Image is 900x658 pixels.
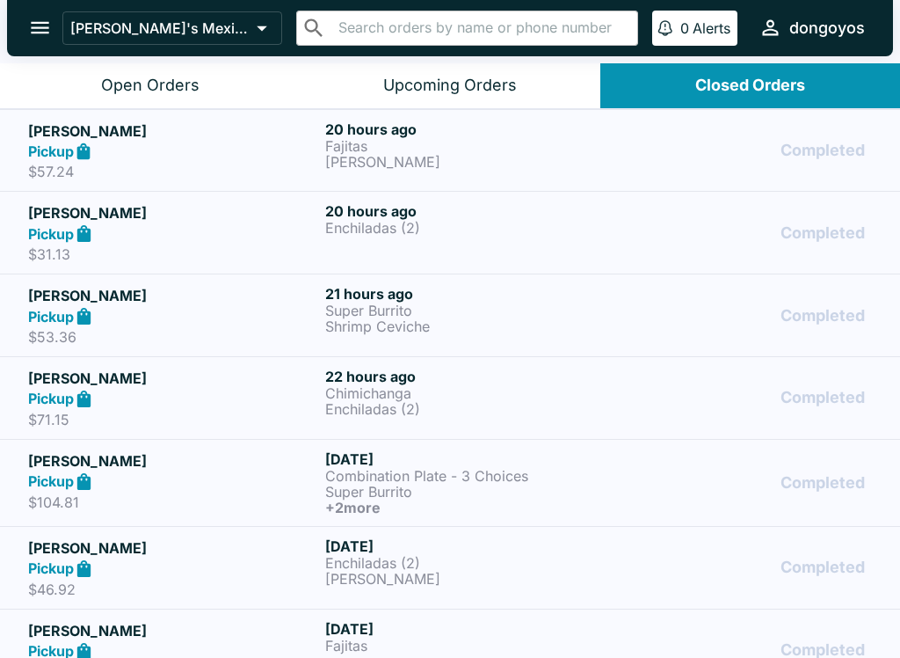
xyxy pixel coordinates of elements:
strong: Pickup [28,390,74,407]
p: $31.13 [28,245,318,263]
h5: [PERSON_NAME] [28,285,318,306]
h6: 22 hours ago [325,368,615,385]
p: [PERSON_NAME] [325,571,615,587]
p: Super Burrito [325,484,615,500]
h5: [PERSON_NAME] [28,121,318,142]
strong: Pickup [28,559,74,577]
p: Fajitas [325,138,615,154]
h6: [DATE] [325,537,615,555]
strong: Pickup [28,225,74,243]
strong: Pickup [28,143,74,160]
p: Shrimp Ceviche [325,318,615,334]
button: [PERSON_NAME]'s Mexican Food [62,11,282,45]
h6: [DATE] [325,620,615,638]
p: [PERSON_NAME]'s Mexican Food [70,19,250,37]
p: $71.15 [28,411,318,428]
div: Open Orders [101,76,200,96]
h5: [PERSON_NAME] [28,202,318,223]
h6: 21 hours ago [325,285,615,303]
p: Combination Plate - 3 Choices [325,468,615,484]
button: open drawer [18,5,62,50]
p: 0 [680,19,689,37]
p: Enchiladas (2) [325,220,615,236]
div: Upcoming Orders [383,76,517,96]
input: Search orders by name or phone number [333,16,630,40]
p: Fajitas [325,638,615,654]
h5: [PERSON_NAME] [28,537,318,559]
h6: 20 hours ago [325,202,615,220]
p: $46.92 [28,581,318,598]
p: Enchiladas (2) [325,555,615,571]
h6: 20 hours ago [325,121,615,138]
strong: Pickup [28,472,74,490]
p: Alerts [693,19,730,37]
div: Closed Orders [695,76,805,96]
h6: [DATE] [325,450,615,468]
p: Super Burrito [325,303,615,318]
p: Chimichanga [325,385,615,401]
strong: Pickup [28,308,74,325]
div: dongoyos [789,18,865,39]
p: Enchiladas (2) [325,401,615,417]
h5: [PERSON_NAME] [28,368,318,389]
p: $57.24 [28,163,318,180]
h6: + 2 more [325,500,615,515]
h5: [PERSON_NAME] [28,450,318,472]
button: dongoyos [751,9,872,47]
h5: [PERSON_NAME] [28,620,318,641]
p: $53.36 [28,328,318,346]
p: $104.81 [28,493,318,511]
p: [PERSON_NAME] [325,154,615,170]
